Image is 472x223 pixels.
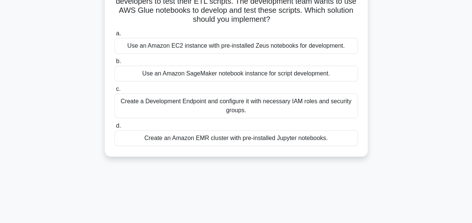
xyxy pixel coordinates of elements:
span: a. [116,30,121,36]
div: Create a Development Endpoint and configure it with necessary IAM roles and security groups. [115,93,358,118]
div: Create an Amazon EMR cluster with pre-installed Jupyter notebooks. [115,130,358,146]
span: c. [116,86,121,92]
div: Use an Amazon SageMaker notebook instance for script development. [115,66,358,81]
span: d. [116,122,121,129]
span: b. [116,58,121,64]
div: Use an Amazon EC2 instance with pre-installed Zeus notebooks for development. [115,38,358,54]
